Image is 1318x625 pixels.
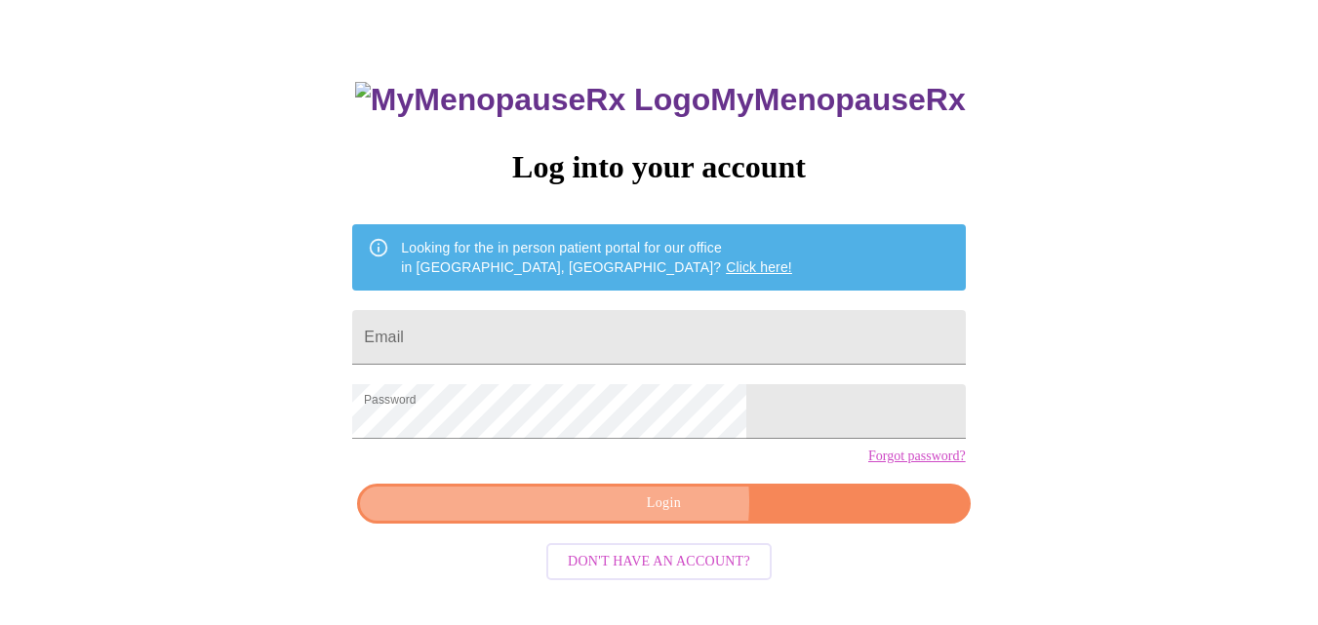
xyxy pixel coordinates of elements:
[357,484,970,524] button: Login
[355,82,710,118] img: MyMenopauseRx Logo
[379,491,947,516] span: Login
[868,449,966,464] a: Forgot password?
[726,259,792,275] a: Click here!
[401,230,792,285] div: Looking for the in person patient portal for our office in [GEOGRAPHIC_DATA], [GEOGRAPHIC_DATA]?
[352,149,965,185] h3: Log into your account
[355,82,966,118] h3: MyMenopauseRx
[546,543,772,581] button: Don't have an account?
[541,552,777,568] a: Don't have an account?
[568,550,750,574] span: Don't have an account?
